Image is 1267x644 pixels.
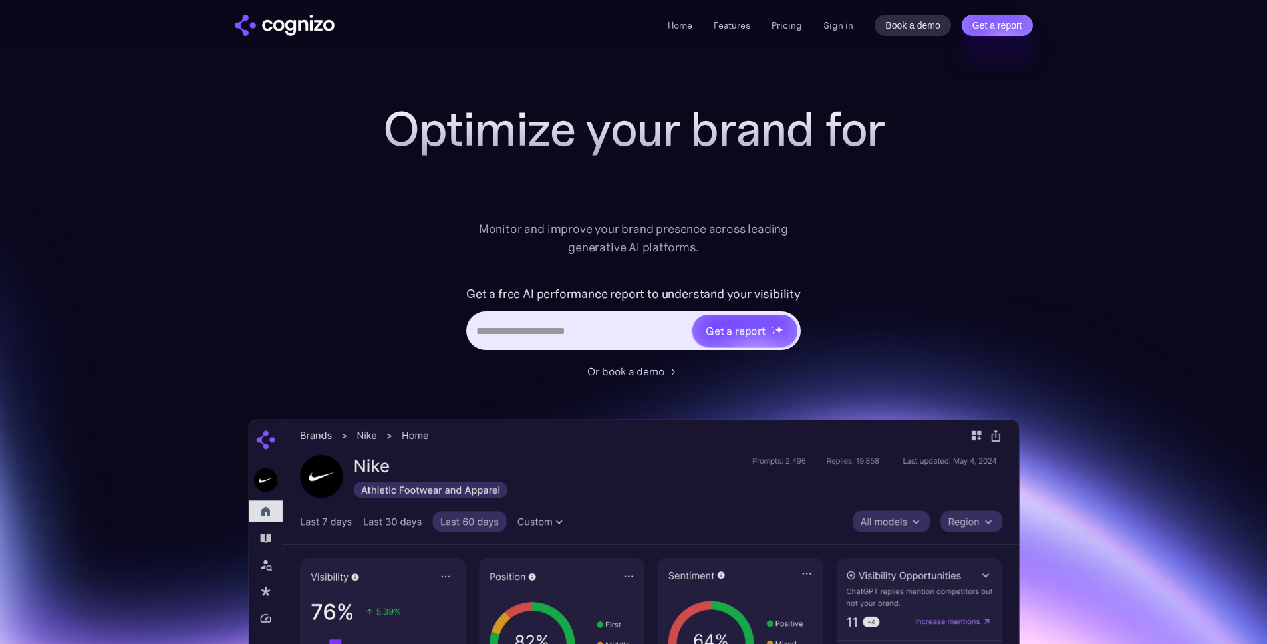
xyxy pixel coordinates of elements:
a: Home [668,19,692,31]
img: star [772,331,776,335]
a: home [235,15,335,36]
a: Features [714,19,750,31]
h1: Optimize your brand for [368,102,900,156]
a: Or book a demo [587,363,680,379]
a: Sign in [823,17,853,33]
img: star [775,325,783,334]
img: cognizo logo [235,15,335,36]
label: Get a free AI performance report to understand your visibility [466,283,801,305]
a: Pricing [772,19,802,31]
a: Book a demo [875,15,951,36]
div: Monitor and improve your brand presence across leading generative AI platforms. [470,220,797,257]
a: Get a report [962,15,1033,36]
img: star [772,326,774,328]
div: Get a report [706,323,766,339]
div: Or book a demo [587,363,664,379]
form: Hero URL Input Form [466,283,801,357]
a: Get a reportstarstarstar [691,313,799,348]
